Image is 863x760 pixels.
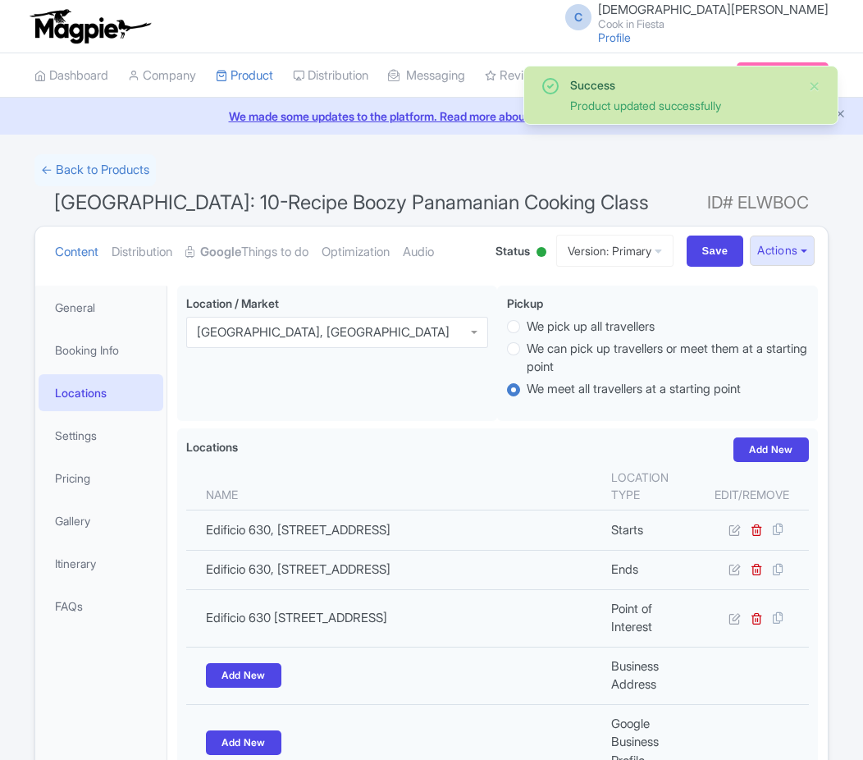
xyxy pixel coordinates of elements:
[750,236,815,266] button: Actions
[39,545,163,582] a: Itinerary
[733,437,809,462] a: Add New
[598,30,631,44] a: Profile
[556,235,674,267] a: Version: Primary
[533,240,550,266] div: Active
[598,19,829,30] small: Cook in Fiesta
[10,108,853,125] a: We made some updates to the platform. Read more about the new layout
[601,550,705,589] td: Ends
[705,462,809,510] th: Edit/Remove
[186,589,601,647] td: Edificio 630 [STREET_ADDRESS]
[186,550,601,589] td: Edificio 630, [STREET_ADDRESS]
[527,380,741,399] label: We meet all travellers at a starting point
[601,510,705,550] td: Starts
[186,438,238,456] label: Locations
[206,730,281,755] a: Add New
[200,243,241,262] strong: Google
[39,374,163,411] a: Locations
[39,289,163,326] a: General
[601,589,705,647] td: Point of Interest
[601,647,705,704] td: Business Address
[34,154,156,186] a: ← Back to Products
[388,53,465,98] a: Messaging
[34,53,108,98] a: Dashboard
[26,8,153,44] img: logo-ab69f6fb50320c5b225c76a69d11143b.png
[293,53,368,98] a: Distribution
[570,97,795,114] div: Product updated successfully
[527,318,655,337] label: We pick up all travellers
[186,296,279,310] span: Location / Market
[507,296,543,310] span: Pickup
[565,53,610,98] a: Other
[186,510,601,550] td: Edificio 630, [STREET_ADDRESS]
[737,62,829,87] a: Subscription
[39,417,163,454] a: Settings
[39,588,163,625] a: FAQs
[687,236,744,267] input: Save
[403,227,434,278] a: Audio
[206,663,281,688] a: Add New
[128,53,196,98] a: Company
[112,227,172,278] a: Distribution
[834,106,847,125] button: Close announcement
[570,76,795,94] div: Success
[527,340,809,377] label: We can pick up travellers or meet them at a starting point
[707,186,809,219] span: ID# ELWBOC
[185,227,308,278] a: GoogleThings to do
[555,3,829,30] a: C [DEMOGRAPHIC_DATA][PERSON_NAME] Cook in Fiesta
[39,332,163,369] a: Booking Info
[39,502,163,539] a: Gallery
[197,325,450,340] div: [GEOGRAPHIC_DATA], [GEOGRAPHIC_DATA]
[216,53,273,98] a: Product
[186,462,601,510] th: Name
[485,53,546,98] a: Reviews
[55,227,98,278] a: Content
[601,462,705,510] th: Location type
[495,242,530,259] span: Status
[808,76,821,96] button: Close
[54,190,649,214] span: [GEOGRAPHIC_DATA]: 10-Recipe Boozy Panamanian Cooking Class
[598,2,829,17] span: [DEMOGRAPHIC_DATA][PERSON_NAME]
[565,4,591,30] span: C
[39,460,163,497] a: Pricing
[322,227,390,278] a: Optimization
